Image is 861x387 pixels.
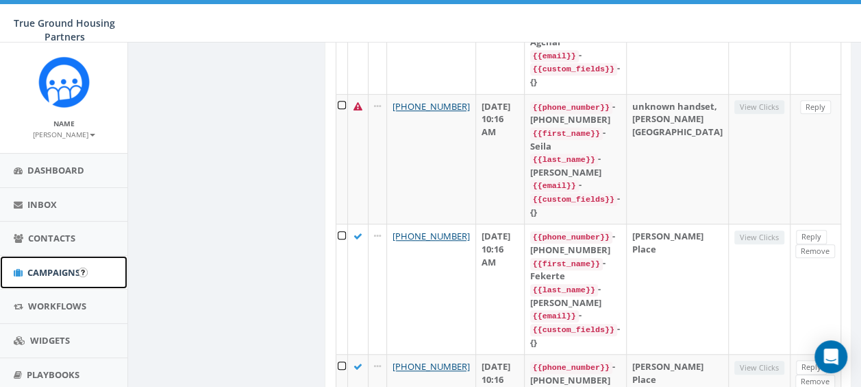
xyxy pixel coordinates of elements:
[530,231,612,244] code: {{phone_number}}
[33,130,95,139] small: [PERSON_NAME]
[530,128,603,140] code: {{first_name}}
[27,198,57,211] span: Inbox
[530,50,579,62] code: {{email}}
[530,284,598,296] code: {{last_name}}
[78,268,88,277] input: Submit
[33,128,95,140] a: [PERSON_NAME]
[27,266,80,279] span: Campaigns
[530,49,621,62] div: -
[530,62,621,88] div: - {}
[530,310,579,322] code: {{email}}
[392,100,470,113] a: [PHONE_NUMBER]
[530,283,621,309] div: - [PERSON_NAME]
[795,244,835,259] a: Remove
[627,224,729,354] td: [PERSON_NAME] Place
[796,230,827,244] a: Reply
[800,100,831,115] a: Reply
[814,340,847,373] div: Open Intercom Messenger
[30,334,70,347] span: Widgets
[14,16,115,43] span: True Ground Housing Partners
[27,368,79,381] span: Playbooks
[530,192,621,218] div: - {}
[530,322,621,349] div: - {}
[28,300,86,312] span: Workflows
[530,152,621,178] div: - [PERSON_NAME]
[530,362,612,374] code: {{phone_number}}
[530,360,621,386] div: - [PHONE_NUMBER]
[530,154,598,166] code: {{last_name}}
[530,100,621,126] div: - [PHONE_NUMBER]
[530,258,603,270] code: {{first_name}}
[53,119,75,128] small: Name
[38,56,90,108] img: Rally_Corp_Logo_1.png
[627,94,729,224] td: unknown handset, [PERSON_NAME][GEOGRAPHIC_DATA]
[530,126,621,152] div: - Seila
[530,324,617,336] code: {{custom_fields}}
[392,360,470,373] a: [PHONE_NUMBER]
[796,360,827,375] a: Reply
[530,102,612,114] code: {{phone_number}}
[27,164,84,176] span: Dashboard
[476,94,525,224] td: [DATE] 10:16 AM
[530,63,617,75] code: {{custom_fields}}
[28,232,75,244] span: Contacts
[392,230,470,242] a: [PHONE_NUMBER]
[530,178,621,192] div: -
[530,257,621,283] div: - Fekerte
[530,193,617,206] code: {{custom_fields}}
[530,230,621,256] div: - [PHONE_NUMBER]
[530,309,621,322] div: -
[476,224,525,354] td: [DATE] 10:16 AM
[530,180,579,192] code: {{email}}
